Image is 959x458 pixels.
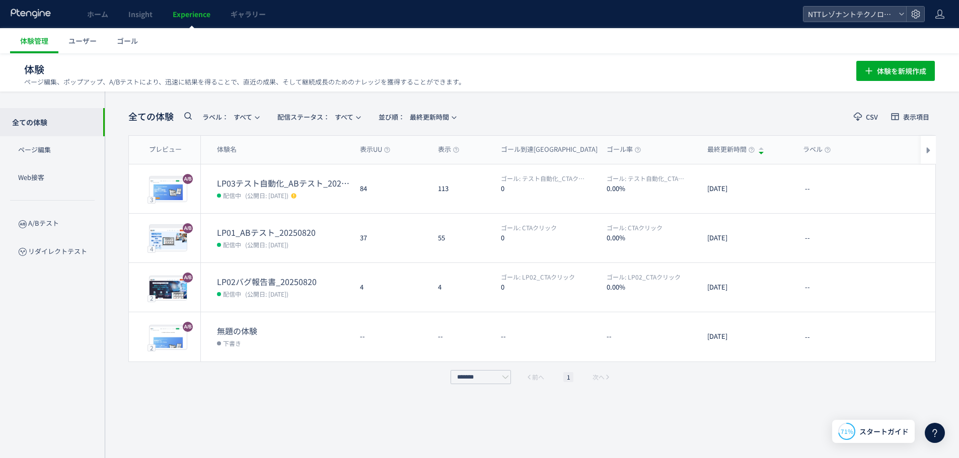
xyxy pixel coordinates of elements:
[147,295,156,302] div: 2
[217,325,352,337] dt: 無題の体験
[128,110,174,123] span: 全ての体験
[217,177,352,189] dt: LP03テスト自動化_ABテスト_20250820
[438,145,459,154] span: 表示
[501,233,599,242] dt: 0
[150,228,187,251] img: 6b7567174bb0820d3a5f6b404a87c62c1756796735079.jpeg
[223,190,241,200] span: 配信中
[379,109,449,125] span: 最終更新時間
[501,174,589,182] span: テスト自動化_CTAクリック
[360,145,390,154] span: 表示UU
[501,184,599,193] dt: 0
[847,109,884,125] button: CSV
[147,196,156,203] div: 3
[803,145,831,154] span: ラベル
[277,112,330,122] span: 配信ステータス​：
[352,312,430,361] div: --
[877,61,926,81] span: 体験を新規作成
[607,332,699,341] dt: --
[150,277,187,300] img: 35778feaaf1cfed167fcf0d7a62fb4b81755850212751.jpeg
[501,282,599,292] dt: 0
[607,233,699,242] dt: 0.00%
[607,223,662,232] span: CTAクリック
[430,214,493,262] div: 55
[24,77,465,86] p: ページ編集、ポップアップ、A/Bテストにより、迅速に結果を得ることで、直近の成果、そして継続成長のためのナレッジを獲得することができます。
[223,338,241,348] span: 下書き
[805,233,810,243] span: --
[352,164,430,213] div: 84
[805,283,810,292] span: --
[173,9,210,19] span: Experience
[150,178,187,202] img: 3997233bd62cb3946e57131ea4525b8d1756797568329.jpeg
[699,164,795,213] div: [DATE]
[147,245,156,252] div: 4
[903,114,929,120] span: 表示項目
[68,36,97,46] span: ユーザー
[379,112,405,122] span: 並び順：
[856,61,935,81] button: 体験を新規作成
[20,36,48,46] span: 体験管理
[805,7,895,22] span: NTTレゾナントテクノロジー_テスト自動化プラン
[217,227,352,238] dt: LP01_ABテスト_20250820
[805,184,810,194] span: --
[352,214,430,262] div: 37
[805,332,810,341] span: --
[607,272,681,281] span: LP02_CTAクリック
[523,372,547,382] button: 前へ
[589,372,614,382] button: 次へ
[501,223,557,232] span: CTAクリック
[223,289,241,299] span: 配信中
[223,239,241,249] span: 配信中
[699,312,795,361] div: [DATE]
[501,145,606,154] span: ゴール到達[GEOGRAPHIC_DATA]
[24,62,834,77] h1: 体験
[117,36,138,46] span: ゴール
[607,174,690,182] span: テスト自動化_CTAクリック
[841,427,853,435] span: 71%
[87,9,108,19] span: ホーム
[699,263,795,312] div: [DATE]
[217,145,237,154] span: 体験名
[231,9,266,19] span: ギャラリー
[128,9,153,19] span: Insight
[707,145,755,154] span: 最終更新時間
[149,145,182,154] span: プレビュー
[884,109,936,125] button: 表示項目
[607,184,699,193] dt: 0.00%
[147,344,156,351] div: 2
[430,263,493,312] div: 4
[202,112,229,122] span: ラベル：
[245,290,288,298] span: (公開日: [DATE])
[859,426,909,437] span: スタートガイド
[150,326,187,349] img: 95a24356d0499f57b8cacd320ad4c87a1755681293832.jpeg
[563,372,573,382] li: 1
[699,214,795,262] div: [DATE]
[277,109,353,125] span: すべて
[430,164,493,213] div: 113
[245,191,288,200] span: (公開日: [DATE])
[607,145,641,154] span: ゴール率
[352,263,430,312] div: 4
[372,109,462,125] button: 並び順：最終更新時間
[196,109,265,125] button: ラベル：すべて
[532,372,544,382] span: 前へ
[245,240,288,249] span: (公開日: [DATE])
[217,276,352,288] dt: LP02バグ報告書_20250820
[430,312,493,361] div: --
[501,272,575,281] span: LP02_CTAクリック
[866,114,878,120] span: CSV
[501,332,599,341] dt: --
[448,370,616,384] div: pagination
[593,372,605,382] span: 次へ
[271,109,366,125] button: 配信ステータス​：すべて
[202,109,252,125] span: すべて
[607,282,699,292] dt: 0.00%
